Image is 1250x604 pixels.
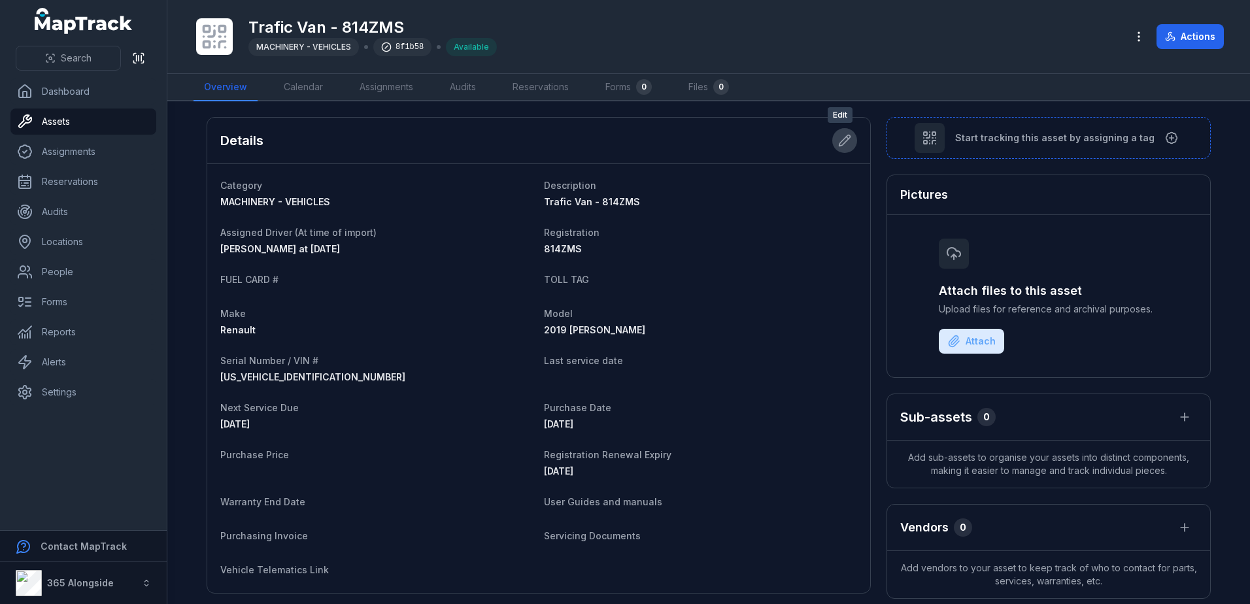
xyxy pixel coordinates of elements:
[220,308,246,319] span: Make
[10,259,156,285] a: People
[544,324,645,335] span: 2019 [PERSON_NAME]
[220,402,299,413] span: Next Service Due
[220,180,262,191] span: Category
[61,52,92,65] span: Search
[220,196,330,207] span: MACHINERY - VEHICLES
[1157,24,1224,49] button: Actions
[595,74,662,101] a: Forms0
[636,79,652,95] div: 0
[220,355,318,366] span: Serial Number / VIN #
[544,243,582,254] span: 814ZMS
[678,74,739,101] a: Files0
[220,324,256,335] span: Renault
[16,46,121,71] button: Search
[41,541,127,552] strong: Contact MapTrack
[713,79,729,95] div: 0
[273,74,333,101] a: Calendar
[220,227,377,238] span: Assigned Driver (At time of import)
[220,243,340,254] span: [PERSON_NAME] at [DATE]
[887,551,1210,598] span: Add vendors to your asset to keep track of who to contact for parts, services, warranties, etc.
[900,186,948,204] h3: Pictures
[220,449,289,460] span: Purchase Price
[35,8,133,34] a: MapTrack
[544,308,573,319] span: Model
[10,169,156,195] a: Reservations
[544,465,573,477] span: [DATE]
[544,180,596,191] span: Description
[446,38,497,56] div: Available
[955,131,1155,144] span: Start tracking this asset by assigning a tag
[887,441,1210,488] span: Add sub-assets to organise your assets into distinct components, making it easier to manage and t...
[373,38,431,56] div: 8f1b58
[256,42,351,52] span: MACHINERY - VEHICLES
[900,408,972,426] h2: Sub-assets
[544,402,611,413] span: Purchase Date
[828,107,853,123] span: Edit
[544,465,573,477] time: 28/12/2025, 10:00:00 am
[544,355,623,366] span: Last service date
[544,196,640,207] span: Trafic Van - 814ZMS
[220,564,329,575] span: Vehicle Telematics Link
[47,577,114,588] strong: 365 Alongside
[10,349,156,375] a: Alerts
[544,418,573,429] time: 31/07/2019, 10:00:00 am
[220,418,250,429] span: [DATE]
[900,518,949,537] h3: Vendors
[544,449,671,460] span: Registration Renewal Expiry
[220,274,279,285] span: FUEL CARD #
[10,199,156,225] a: Audits
[220,418,250,429] time: 01/01/2026, 10:00:00 am
[10,139,156,165] a: Assignments
[194,74,258,101] a: Overview
[220,496,305,507] span: Warranty End Date
[544,418,573,429] span: [DATE]
[887,117,1211,159] button: Start tracking this asset by assigning a tag
[220,131,263,150] h2: Details
[939,282,1158,300] h3: Attach files to this asset
[544,496,662,507] span: User Guides and manuals
[10,109,156,135] a: Assets
[544,227,600,238] span: Registration
[10,78,156,105] a: Dashboard
[220,371,405,382] span: [US_VEHICLE_IDENTIFICATION_NUMBER]
[10,319,156,345] a: Reports
[954,518,972,537] div: 0
[349,74,424,101] a: Assignments
[10,379,156,405] a: Settings
[939,303,1158,316] span: Upload files for reference and archival purposes.
[544,274,589,285] span: TOLL TAG
[248,17,497,38] h1: Trafic Van - 814ZMS
[10,289,156,315] a: Forms
[10,229,156,255] a: Locations
[439,74,486,101] a: Audits
[544,530,641,541] span: Servicing Documents
[977,408,996,426] div: 0
[939,329,1004,354] button: Attach
[502,74,579,101] a: Reservations
[220,530,308,541] span: Purchasing Invoice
